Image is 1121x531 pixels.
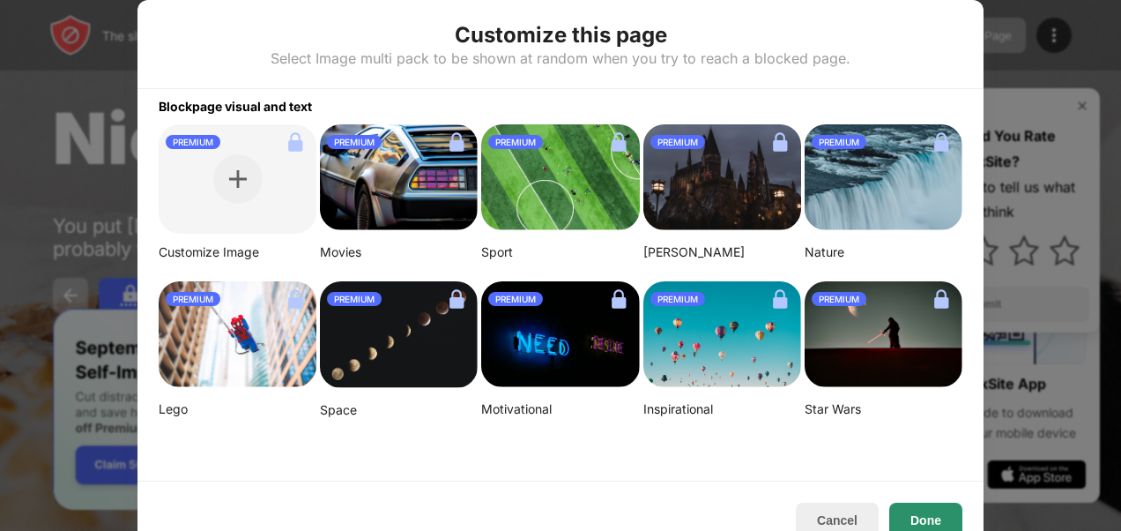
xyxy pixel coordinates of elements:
div: Space [320,402,478,418]
img: lock.svg [281,285,309,313]
div: Lego [159,401,316,417]
img: alexis-fauvet-qfWf9Muwp-c-unsplash-small.png [481,281,639,387]
div: Nature [805,244,962,260]
img: lock.svg [766,128,794,156]
img: aditya-chinchure-LtHTe32r_nA-unsplash.png [805,124,962,230]
div: Movies [320,244,478,260]
img: lock.svg [927,285,955,313]
div: PREMIUM [327,292,382,306]
img: ian-dooley-DuBNA1QMpPA-unsplash-small.png [643,281,801,387]
div: PREMIUM [812,135,866,149]
div: PREMIUM [166,135,220,149]
img: lock.svg [442,128,471,156]
div: PREMIUM [488,135,543,149]
img: image-26.png [320,124,478,230]
div: Customize this page [455,21,667,49]
div: [PERSON_NAME] [643,244,801,260]
img: image-22-small.png [805,281,962,387]
div: Customize Image [159,244,316,260]
div: Inspirational [643,401,801,417]
div: Sport [481,244,639,260]
img: lock.svg [281,128,309,156]
img: plus.svg [229,170,247,188]
img: lock.svg [442,285,471,313]
div: PREMIUM [166,292,220,306]
img: lock.svg [927,128,955,156]
div: PREMIUM [488,292,543,306]
img: jeff-wang-p2y4T4bFws4-unsplash-small.png [481,124,639,230]
img: aditya-vyas-5qUJfO4NU4o-unsplash-small.png [643,124,801,230]
div: PREMIUM [650,292,705,306]
div: PREMIUM [812,292,866,306]
img: mehdi-messrro-gIpJwuHVwt0-unsplash-small.png [159,281,316,387]
img: lock.svg [605,128,633,156]
div: PREMIUM [327,135,382,149]
img: lock.svg [766,285,794,313]
div: Motivational [481,401,639,417]
img: linda-xu-KsomZsgjLSA-unsplash.png [320,281,478,388]
div: Select Image multi pack to be shown at random when you try to reach a blocked page. [271,49,850,67]
div: Blockpage visual and text [137,89,984,114]
div: PREMIUM [650,135,705,149]
div: Star Wars [805,401,962,417]
img: lock.svg [605,285,633,313]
